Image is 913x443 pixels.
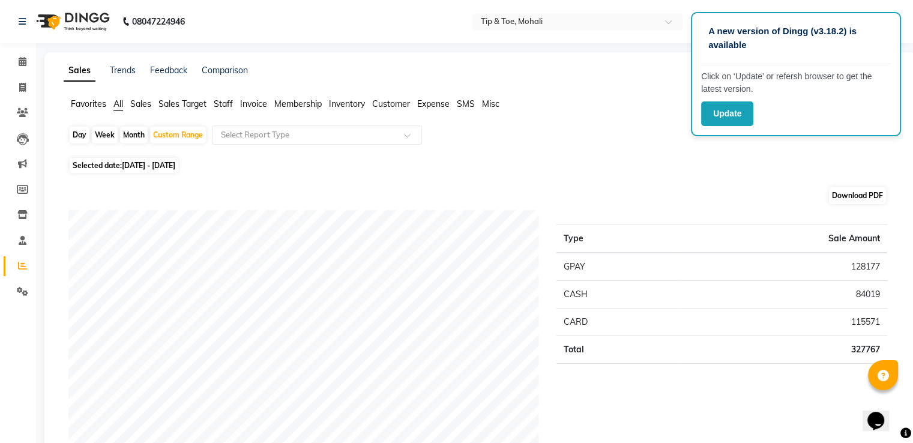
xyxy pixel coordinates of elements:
td: 327767 [678,336,887,364]
a: Trends [110,65,136,76]
button: Download PDF [829,187,886,204]
span: Invoice [240,98,267,109]
a: Feedback [150,65,187,76]
b: 08047224946 [132,5,185,38]
th: Sale Amount [678,225,887,253]
span: Favorites [71,98,106,109]
div: Custom Range [150,127,206,143]
td: 115571 [678,309,887,336]
p: Click on ‘Update’ or refersh browser to get the latest version. [701,70,891,95]
span: Inventory [329,98,365,109]
th: Type [556,225,678,253]
td: 128177 [678,253,887,281]
span: Misc [482,98,499,109]
span: Sales [130,98,151,109]
span: Expense [417,98,450,109]
div: Week [92,127,118,143]
td: CASH [556,281,678,309]
iframe: chat widget [863,395,901,431]
td: CARD [556,309,678,336]
span: [DATE] - [DATE] [122,161,175,170]
div: Day [70,127,89,143]
span: Sales Target [158,98,206,109]
button: Update [701,101,753,126]
p: A new version of Dingg (v3.18.2) is available [708,25,884,52]
span: Membership [274,98,322,109]
span: Selected date: [70,158,178,173]
span: Staff [214,98,233,109]
td: GPAY [556,253,678,281]
span: Customer [372,98,410,109]
a: Comparison [202,65,248,76]
span: SMS [457,98,475,109]
td: Total [556,336,678,364]
td: 84019 [678,281,887,309]
span: All [113,98,123,109]
div: Month [120,127,148,143]
a: Sales [64,60,95,82]
img: logo [31,5,113,38]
